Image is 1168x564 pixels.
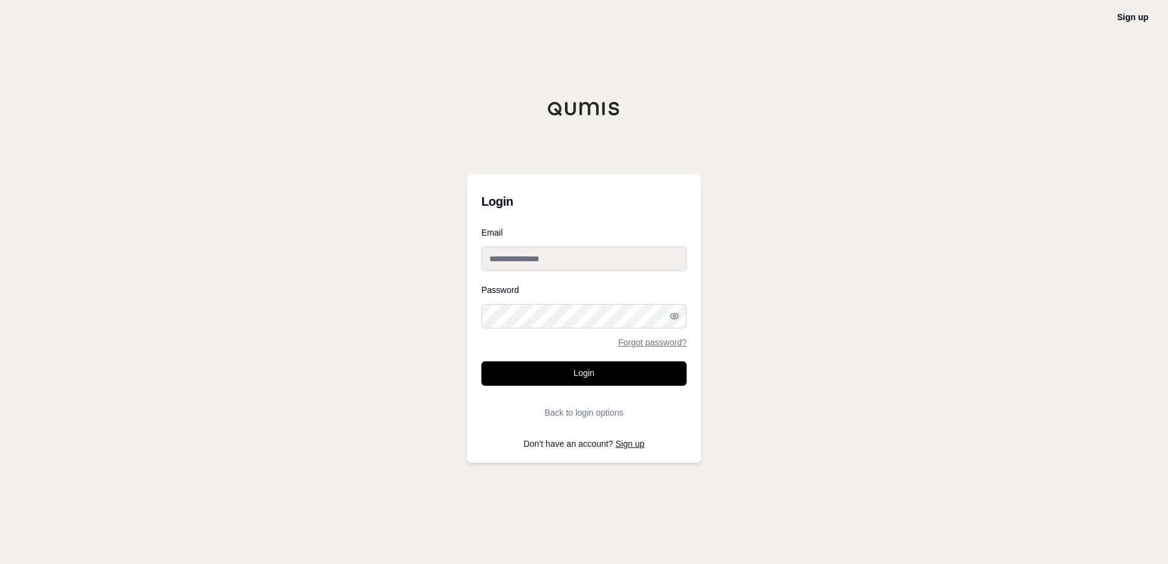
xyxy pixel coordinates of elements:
[547,101,621,116] img: Qumis
[481,361,687,386] button: Login
[1117,12,1148,22] a: Sign up
[481,439,687,448] p: Don't have an account?
[481,400,687,425] button: Back to login options
[481,228,687,237] label: Email
[481,286,687,294] label: Password
[616,439,644,449] a: Sign up
[481,189,687,214] h3: Login
[618,338,687,347] a: Forgot password?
